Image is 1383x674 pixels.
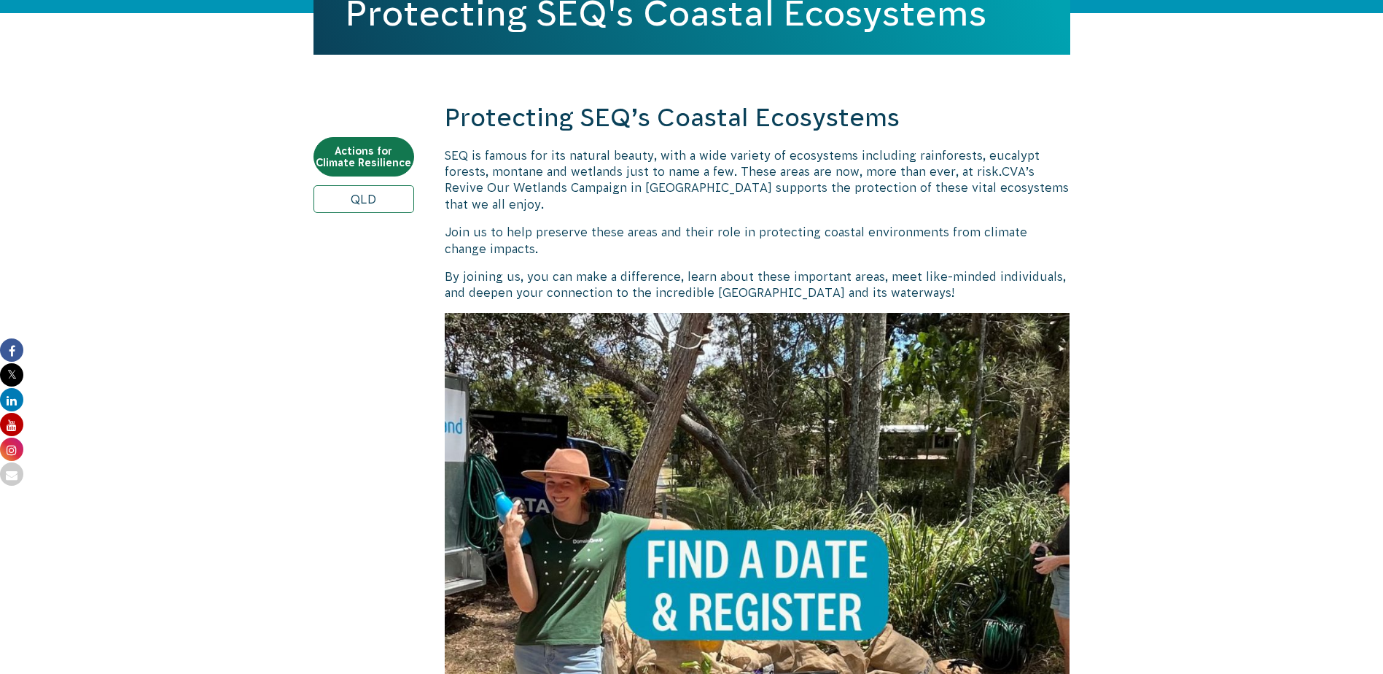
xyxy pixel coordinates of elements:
[445,101,1070,136] h2: Protecting SEQ’s Coastal Ecosystems
[445,224,1070,257] p: Join us to help preserve these areas and their role in protecting coastal environments from clima...
[313,137,414,177] a: Actions for Climate Resilience
[445,270,1066,299] span: By joining us, you can make a difference, learn about these important areas, meet like-minded ind...
[445,147,1070,213] p: SEQ is famous for its natural beauty, with a wide variety of ecosystems including rainforests, eu...
[445,165,1069,211] span: CVA’s Revive Our Wetlands Campaign in [GEOGRAPHIC_DATA] supports the protection of these vital ec...
[313,185,414,213] a: QLD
